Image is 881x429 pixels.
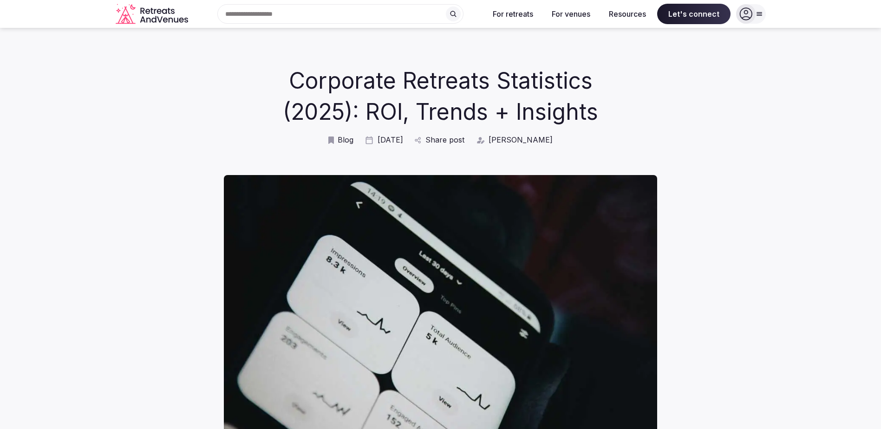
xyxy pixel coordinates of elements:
a: [PERSON_NAME] [476,135,553,145]
a: Blog [328,135,353,145]
svg: Retreats and Venues company logo [116,4,190,25]
span: Share post [425,135,464,145]
button: For retreats [485,4,541,24]
a: Visit the homepage [116,4,190,25]
span: [PERSON_NAME] [489,135,553,145]
h1: Corporate Retreats Statistics (2025): ROI, Trends + Insights [251,65,630,127]
span: Let's connect [657,4,731,24]
span: Blog [338,135,353,145]
button: Resources [601,4,653,24]
button: For venues [544,4,598,24]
